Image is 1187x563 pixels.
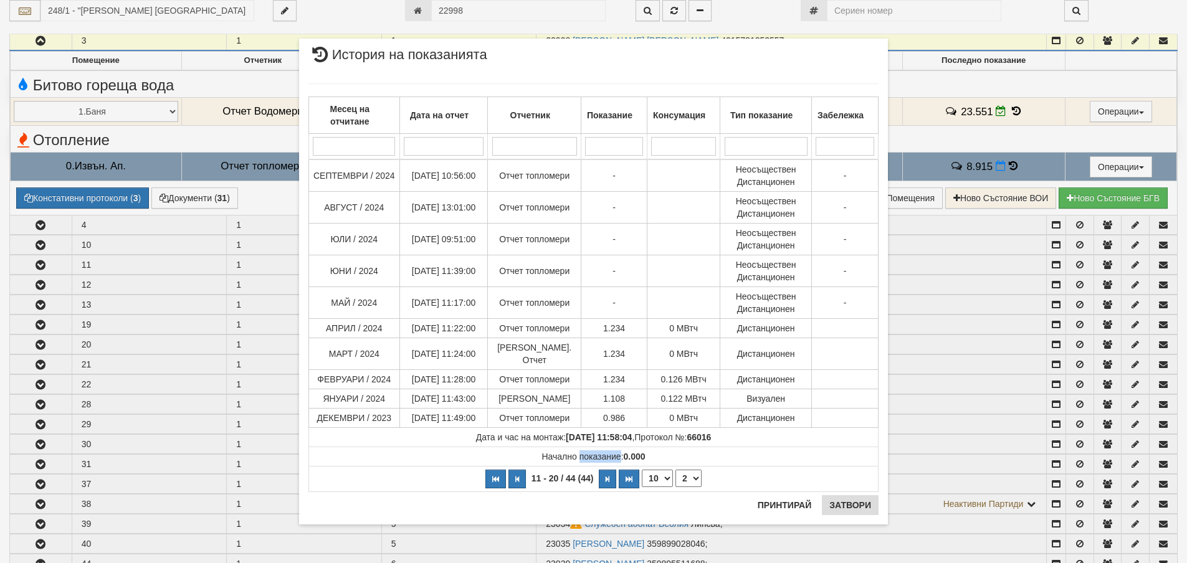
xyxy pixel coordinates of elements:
button: Първа страница [485,470,506,488]
strong: [DATE] 11:58:04 [566,432,632,442]
b: Отчетник [510,110,550,120]
td: [DATE] 11:39:00 [399,255,488,286]
td: Отчет топломери [488,286,581,318]
td: АПРИЛ / 2024 [309,318,400,338]
th: Забележка: No sort applied, activate to apply an ascending sort [811,97,878,133]
button: Затвори [822,495,879,515]
span: 11 - 20 / 44 (44) [528,473,597,483]
span: 0 МВтч [669,413,698,423]
b: Консумация [653,110,705,120]
button: Предишна страница [508,470,526,488]
span: 0.126 МВтч [661,374,707,384]
th: Дата на отчет: No sort applied, activate to apply an ascending sort [399,97,488,133]
span: 0 МВтч [669,323,698,333]
td: Отчет топломери [488,159,581,192]
td: Отчет топломери [488,191,581,223]
td: ФЕВРУАРИ / 2024 [309,369,400,389]
span: - [844,234,847,244]
b: Месец на отчитане [330,104,369,126]
b: Забележка [818,110,864,120]
span: - [844,171,847,181]
span: Начално показание: [541,452,645,461]
td: АВГУСТ / 2024 [309,191,400,223]
td: , [309,427,879,447]
td: [DATE] 09:51:00 [399,223,488,255]
td: ЯНУАРИ / 2024 [309,389,400,408]
td: [DATE] 10:56:00 [399,159,488,192]
td: [DATE] 11:28:00 [399,369,488,389]
th: Тип показание: No sort applied, activate to apply an ascending sort [720,97,812,133]
td: [DATE] 11:22:00 [399,318,488,338]
td: [DATE] 11:43:00 [399,389,488,408]
td: ЮЛИ / 2024 [309,223,400,255]
td: [PERSON_NAME]. Отчет [488,338,581,369]
td: [DATE] 11:49:00 [399,408,488,427]
b: Тип показание [730,110,793,120]
th: Месец на отчитане: No sort applied, activate to apply an ascending sort [309,97,400,133]
select: Брой редове на страница [642,470,673,487]
span: - [613,202,616,212]
span: 1.234 [603,349,625,359]
td: Отчет топломери [488,255,581,286]
td: Визуален [720,389,812,408]
span: - [844,266,847,276]
span: - [613,234,616,244]
span: 0.986 [603,413,625,423]
strong: 0.000 [624,452,646,461]
span: - [613,298,616,308]
button: Последна страница [619,470,639,488]
td: Отчет топломери [488,318,581,338]
td: МАРТ / 2024 [309,338,400,369]
td: [DATE] 11:24:00 [399,338,488,369]
span: История на показанията [308,48,487,71]
td: Дистанционен [720,318,812,338]
td: ЮНИ / 2024 [309,255,400,286]
span: 0.122 МВтч [661,394,707,404]
span: Протокол №: [634,432,711,442]
button: Принтирай [750,495,819,515]
td: СЕПТЕМВРИ / 2024 [309,159,400,192]
td: [DATE] 13:01:00 [399,191,488,223]
span: 1.234 [603,374,625,384]
span: - [844,298,847,308]
select: Страница номер [675,470,702,487]
span: - [613,266,616,276]
strong: 66016 [687,432,711,442]
td: Неосъществен Дистанционен [720,159,812,192]
td: Неосъществен Дистанционен [720,191,812,223]
span: - [613,171,616,181]
td: Дистанционен [720,338,812,369]
th: Консумация: No sort applied, activate to apply an ascending sort [647,97,720,133]
td: Неосъществен Дистанционен [720,223,812,255]
span: - [844,202,847,212]
td: Дистанционен [720,408,812,427]
td: Отчет топломери [488,369,581,389]
td: [DATE] 11:17:00 [399,286,488,318]
td: Отчет топломери [488,408,581,427]
th: Показание: No sort applied, activate to apply an ascending sort [581,97,647,133]
td: Неосъществен Дистанционен [720,255,812,286]
b: Дата на отчет [410,110,469,120]
span: Дата и час на монтаж: [476,432,632,442]
span: 0 МВтч [669,349,698,359]
td: Неосъществен Дистанционен [720,286,812,318]
th: Отчетник: No sort applied, activate to apply an ascending sort [488,97,581,133]
td: Отчет топломери [488,223,581,255]
b: Показание [587,110,632,120]
button: Следваща страница [599,470,616,488]
td: ДЕКЕМВРИ / 2023 [309,408,400,427]
td: Дистанционен [720,369,812,389]
td: [PERSON_NAME] [488,389,581,408]
td: МАЙ / 2024 [309,286,400,318]
span: 1.108 [603,394,625,404]
span: 1.234 [603,323,625,333]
